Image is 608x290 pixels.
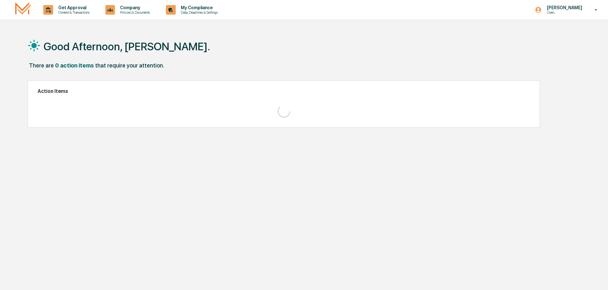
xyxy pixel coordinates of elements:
[542,10,585,15] p: Users
[15,2,31,17] img: logo
[95,62,164,69] div: that require your attention.
[176,10,221,15] p: Data, Deadlines & Settings
[38,88,530,94] h2: Action Items
[44,40,210,53] h1: Good Afternoon, [PERSON_NAME].
[542,5,585,10] p: [PERSON_NAME]
[55,62,94,69] div: 0 action items
[115,10,153,15] p: Policies & Documents
[29,62,54,69] div: There are
[53,10,93,15] p: Content & Transactions
[53,5,93,10] p: Get Approval
[115,5,153,10] p: Company
[176,5,221,10] p: My Compliance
